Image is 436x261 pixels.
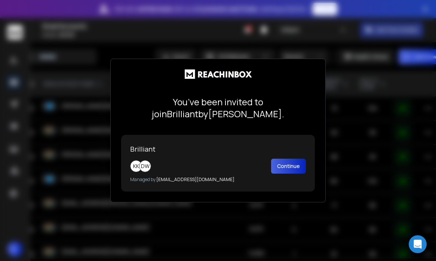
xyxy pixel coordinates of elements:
div: Open Intercom Messenger [409,235,427,253]
span: Managed by [130,176,156,183]
p: [EMAIL_ADDRESS][DOMAIN_NAME] [130,177,306,183]
div: KK [130,160,142,172]
p: Brilliant [130,144,306,154]
div: DW [139,160,151,172]
button: Continue [271,159,306,174]
p: You’ve been invited to join Brilliant by [PERSON_NAME] . [121,96,315,120]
